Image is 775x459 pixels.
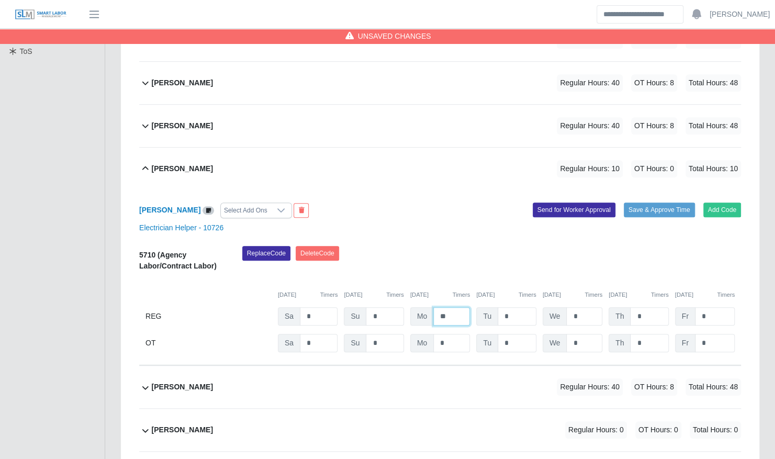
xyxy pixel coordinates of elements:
div: Select Add Ons [221,203,271,218]
span: OT Hours: 8 [631,378,677,396]
div: [DATE] [609,290,668,299]
img: SLM Logo [15,9,67,20]
button: DeleteCode [296,246,339,261]
button: Timers [320,290,338,299]
span: OT Hours: 0 [631,160,677,177]
b: [PERSON_NAME] [152,424,213,435]
span: We [543,307,567,326]
a: Electrician Helper - 10726 [139,223,223,232]
b: 5710 (Agency Labor/Contract Labor) [139,251,217,270]
button: End Worker & Remove from the Timesheet [294,203,309,218]
span: Regular Hours: 10 [557,160,623,177]
span: Sa [278,334,300,352]
button: Timers [452,290,470,299]
span: OT Hours: 8 [631,74,677,92]
span: Unsaved Changes [358,31,431,41]
b: [PERSON_NAME] [152,163,213,174]
button: [PERSON_NAME] Regular Hours: 0 OT Hours: 0 Total Hours: 0 [139,409,741,451]
div: OT [145,334,272,352]
a: [PERSON_NAME] [139,206,200,214]
span: Regular Hours: 0 [565,421,627,439]
span: Total Hours: 48 [686,74,741,92]
b: [PERSON_NAME] [152,382,213,393]
span: Tu [476,307,498,326]
span: We [543,334,567,352]
a: View/Edit Notes [203,206,214,214]
a: [PERSON_NAME] [710,9,770,20]
div: [DATE] [476,290,536,299]
div: [DATE] [543,290,602,299]
div: [DATE] [344,290,403,299]
button: [PERSON_NAME] Regular Hours: 40 OT Hours: 8 Total Hours: 48 [139,105,741,147]
button: [PERSON_NAME] Regular Hours: 10 OT Hours: 0 Total Hours: 10 [139,148,741,190]
button: ReplaceCode [242,246,290,261]
b: [PERSON_NAME] [152,120,213,131]
div: [DATE] [675,290,735,299]
span: Total Hours: 0 [690,421,741,439]
button: Add Code [703,203,742,217]
button: [PERSON_NAME] Regular Hours: 40 OT Hours: 8 Total Hours: 48 [139,62,741,104]
button: Timers [651,290,669,299]
span: Mo [410,334,434,352]
span: Su [344,334,366,352]
div: REG [145,307,272,326]
span: Total Hours: 48 [686,378,741,396]
span: ToS [20,47,32,55]
button: Timers [386,290,404,299]
span: Su [344,307,366,326]
span: Total Hours: 48 [686,117,741,135]
span: Fr [675,334,695,352]
span: Regular Hours: 40 [557,378,623,396]
input: Search [597,5,683,24]
span: Sa [278,307,300,326]
button: Timers [717,290,735,299]
span: Total Hours: 10 [686,160,741,177]
span: Regular Hours: 40 [557,117,623,135]
button: Timers [585,290,602,299]
span: Mo [410,307,434,326]
span: Fr [675,307,695,326]
button: [PERSON_NAME] Regular Hours: 40 OT Hours: 8 Total Hours: 48 [139,366,741,408]
span: Regular Hours: 40 [557,74,623,92]
span: OT Hours: 8 [631,117,677,135]
div: [DATE] [278,290,338,299]
b: [PERSON_NAME] [152,77,213,88]
span: OT Hours: 0 [635,421,681,439]
span: Tu [476,334,498,352]
button: Timers [519,290,536,299]
span: Th [609,307,631,326]
button: Save & Approve Time [624,203,695,217]
div: [DATE] [410,290,470,299]
span: Th [609,334,631,352]
button: Send for Worker Approval [533,203,615,217]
